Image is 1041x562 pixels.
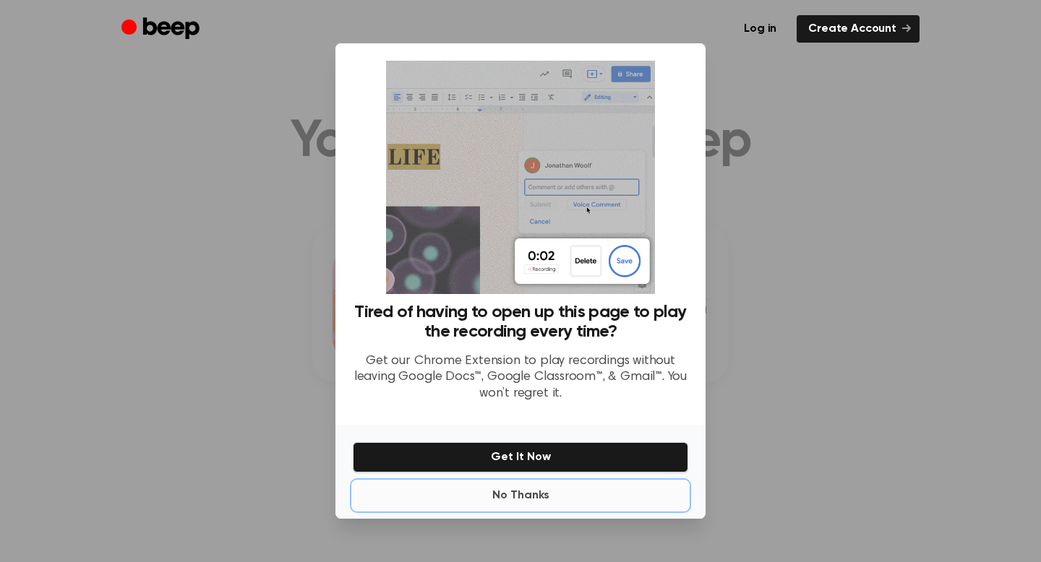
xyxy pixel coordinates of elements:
[797,15,920,43] a: Create Account
[121,15,203,43] a: Beep
[353,481,688,510] button: No Thanks
[353,442,688,472] button: Get It Now
[732,15,788,43] a: Log in
[386,61,654,294] img: Beep extension in action
[353,303,688,342] h3: Tired of having to open up this page to play the recording every time?
[353,353,688,402] p: Get our Chrome Extension to play recordings without leaving Google Docs™, Google Classroom™, & Gm...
